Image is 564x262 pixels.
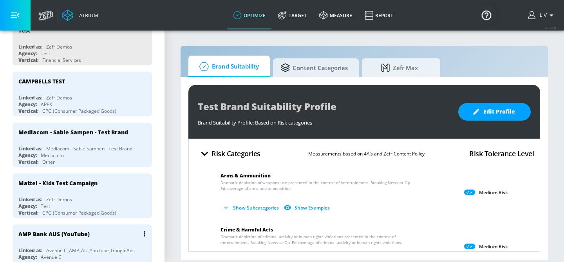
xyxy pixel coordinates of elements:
span: login as: liv.ho@zefr.com [537,13,547,18]
div: Test [41,203,50,210]
div: Zefr Demos [46,196,72,203]
div: AMP Bank AUS (YouTube) [18,230,90,238]
div: Brand Suitability Profile: Based on Risk categories [198,115,450,126]
button: Edit Profile [458,103,531,121]
button: Liv [528,11,556,20]
div: Linked as: [18,145,42,152]
h4: Risk Categories [211,148,260,159]
div: Agency: [18,203,37,210]
div: Mediacom - Sable Sampen - Test Brand [46,145,132,152]
div: Vertical: [18,57,38,63]
div: Linked as: [18,94,42,101]
div: Zefr Demos [46,43,72,50]
div: APEX [41,101,52,108]
div: Agency: [18,50,37,57]
div: TestLinked as:Zefr DemosAgency:TestVertical:Financial Services [13,21,152,65]
span: Arms & Ammunition [221,172,271,179]
span: Dramatic depiction of criminal activity or human rights violations presented in the context of en... [221,234,413,246]
div: Linked as: [18,247,42,254]
span: Edit Profile [474,107,515,117]
p: Medium Risk [479,244,508,250]
div: Mattel - Kids Test CampaignLinked as:Zefr DemosAgency:TestVertical:CPG (Consumer Packaged Goods) [13,173,152,218]
button: Show Subcategories [221,201,282,214]
span: Crime & Harmful Acts [221,226,273,233]
div: Test [41,50,50,57]
div: Mediacom - Sable Sampen - Test BrandLinked as:Mediacom - Sable Sampen - Test BrandAgency:Mediacom... [13,123,152,167]
span: Dramatic depiction of weapons use presented in the context of entertainment. Breaking News or Op–... [221,180,413,192]
div: Mattel - Kids Test Campaign [18,179,98,187]
button: Open Resource Center [475,4,497,26]
button: Show Examples [282,201,333,214]
div: Atrium [76,12,98,19]
h4: Risk Tolerance Level [469,148,534,159]
div: Agency: [18,254,37,260]
a: optimize [227,1,272,29]
div: Avenue C [41,254,61,260]
div: Other [42,159,55,165]
div: CAMPBELLS TESTLinked as:Zefr DemosAgency:APEXVertical:CPG (Consumer Packaged Goods) [13,72,152,116]
div: CPG (Consumer Packaged Goods) [42,210,116,216]
div: Mediacom [41,152,64,159]
p: Measurements based on 4A’s and Zefr Content Policy [308,150,425,158]
p: Medium Risk [479,190,508,196]
span: Content Categories [281,58,348,77]
div: Avenue C_AMP_AU_YouTube_GoogleAds [46,247,135,254]
span: v 4.24.0 [545,26,556,30]
div: Linked as: [18,196,42,203]
button: Risk Categories [195,145,264,163]
div: CPG (Consumer Packaged Goods) [42,108,116,114]
a: measure [313,1,358,29]
div: Vertical: [18,108,38,114]
div: Linked as: [18,43,42,50]
span: Brand Suitability [196,57,259,76]
div: Agency: [18,152,37,159]
span: Zefr Max [370,58,429,77]
div: Vertical: [18,210,38,216]
a: Atrium [62,9,98,21]
div: Financial Services [42,57,81,63]
div: Agency: [18,101,37,108]
div: Vertical: [18,159,38,165]
a: Target [272,1,313,29]
div: CAMPBELLS TEST [18,78,65,85]
div: Zefr Demos [46,94,72,101]
a: Report [358,1,399,29]
div: Mediacom - Sable Sampen - Test Brand [18,128,128,136]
